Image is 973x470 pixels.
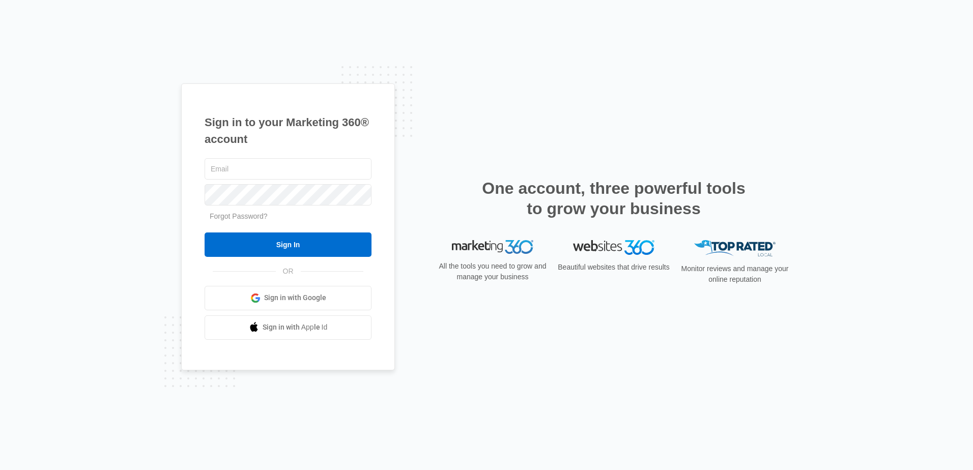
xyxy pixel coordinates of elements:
[436,261,550,282] p: All the tools you need to grow and manage your business
[276,266,301,277] span: OR
[205,286,371,310] a: Sign in with Google
[205,315,371,340] a: Sign in with Apple Id
[210,212,268,220] a: Forgot Password?
[557,262,671,273] p: Beautiful websites that drive results
[205,158,371,180] input: Email
[678,263,792,285] p: Monitor reviews and manage your online reputation
[205,232,371,257] input: Sign In
[694,240,776,257] img: Top Rated Local
[264,292,326,303] span: Sign in with Google
[452,240,533,254] img: Marketing 360
[263,322,328,333] span: Sign in with Apple Id
[479,178,749,219] h2: One account, three powerful tools to grow your business
[205,114,371,148] h1: Sign in to your Marketing 360® account
[573,240,654,255] img: Websites 360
